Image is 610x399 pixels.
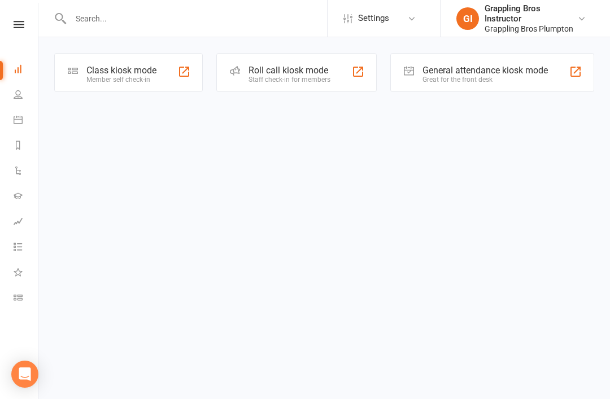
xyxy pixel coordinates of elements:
div: General attendance kiosk mode [422,65,548,76]
a: Dashboard [14,58,39,83]
div: Member self check-in [86,76,156,84]
a: Reports [14,134,39,159]
div: Staff check-in for members [249,76,330,84]
a: What's New [14,261,39,286]
a: Calendar [14,108,39,134]
div: Grappling Bros Plumpton [485,24,577,34]
span: Settings [358,6,389,31]
div: Class kiosk mode [86,65,156,76]
div: Open Intercom Messenger [11,361,38,388]
a: People [14,83,39,108]
div: GI [456,7,479,30]
div: Roll call kiosk mode [249,65,330,76]
a: Assessments [14,210,39,235]
div: Grappling Bros Instructor [485,3,577,24]
a: Class kiosk mode [14,286,39,312]
div: Great for the front desk [422,76,548,84]
input: Search... [67,11,327,27]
